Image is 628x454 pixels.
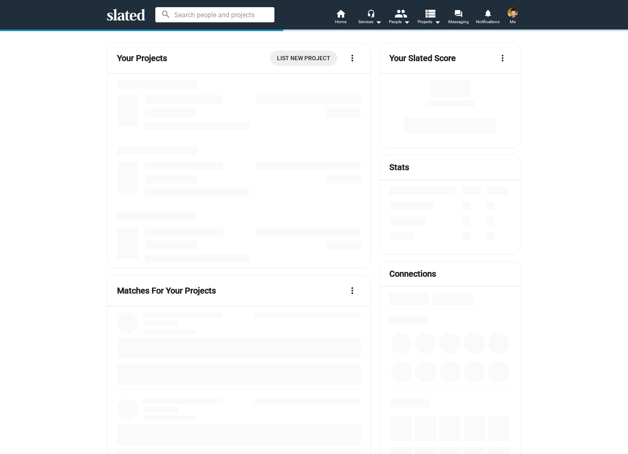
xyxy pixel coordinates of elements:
a: Messaging [444,8,473,27]
mat-card-title: Your Slated Score [389,53,456,64]
mat-icon: home [335,8,346,19]
span: Messaging [448,17,469,27]
mat-icon: forum [454,9,462,17]
mat-icon: more_vert [347,53,357,63]
a: Notifications [473,8,503,27]
div: Services [358,17,382,27]
img: Matt Schichter [508,8,518,18]
mat-card-title: Stats [389,162,409,173]
button: Matt SchichterMe [503,6,523,28]
mat-icon: arrow_drop_down [432,17,442,27]
mat-icon: more_vert [498,53,508,63]
span: Notifications [476,17,500,27]
a: Home [326,8,355,27]
mat-card-title: Connections [389,268,436,280]
button: People [385,8,414,27]
mat-icon: arrow_drop_down [373,17,383,27]
button: Projects [414,8,444,27]
mat-card-title: Your Projects [117,53,167,64]
span: Home [335,17,346,27]
mat-icon: notifications [484,9,492,17]
button: Services [355,8,385,27]
mat-icon: more_vert [347,286,357,296]
div: People [389,17,410,27]
mat-icon: arrow_drop_down [402,17,412,27]
input: Search people and projects [155,7,274,22]
span: List New Project [277,51,330,66]
span: Me [510,17,516,27]
mat-card-title: Matches For Your Projects [117,285,216,296]
mat-icon: view_list [424,7,436,19]
mat-icon: people [394,7,407,19]
mat-icon: headset_mic [367,9,375,17]
span: Projects [418,17,441,27]
a: List New Project [270,51,337,66]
